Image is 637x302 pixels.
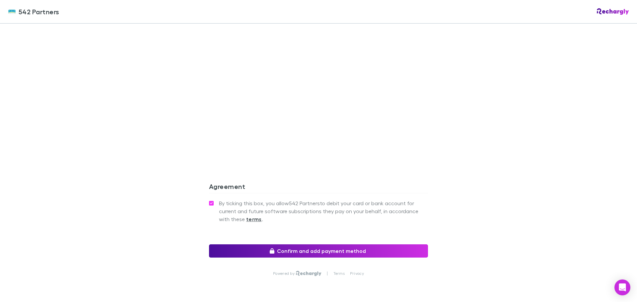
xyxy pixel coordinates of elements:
[273,271,296,276] p: Powered by
[209,182,428,193] h3: Agreement
[296,271,321,276] img: Rechargly Logo
[209,244,428,258] button: Confirm and add payment method
[614,279,630,295] div: Open Intercom Messenger
[333,271,345,276] a: Terms
[19,7,59,17] span: 542 Partners
[8,8,16,16] img: 542 Partners's Logo
[597,8,629,15] img: Rechargly Logo
[327,271,328,276] p: |
[350,271,364,276] a: Privacy
[219,199,428,223] span: By ticking this box, you allow 542 Partners to debit your card or bank account for current and fu...
[246,216,262,222] strong: terms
